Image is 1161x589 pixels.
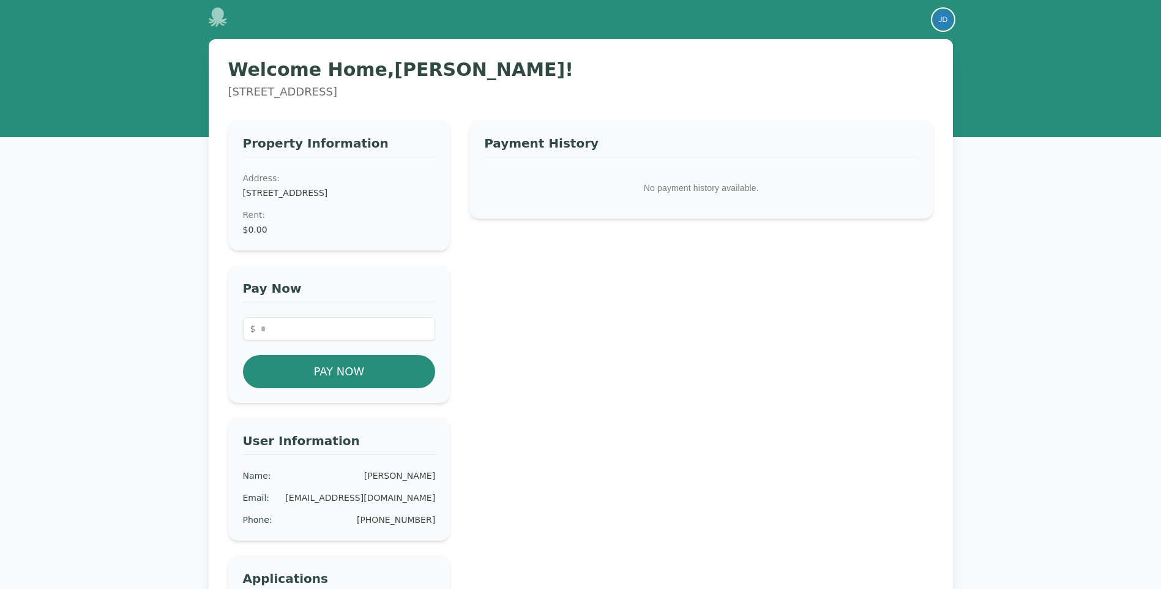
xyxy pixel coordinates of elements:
dt: Address: [243,172,436,184]
h3: Property Information [243,135,436,157]
div: Name : [243,470,271,482]
h3: Pay Now [243,280,436,302]
button: Pay Now [243,355,436,388]
h3: Payment History [484,135,918,157]
h1: Welcome Home, [PERSON_NAME] ! [228,59,933,81]
dd: $0.00 [243,223,436,236]
h3: User Information [243,432,436,455]
p: [STREET_ADDRESS] [228,83,933,100]
dd: [STREET_ADDRESS] [243,187,436,199]
dt: Rent : [243,209,436,221]
div: Email : [243,492,270,504]
div: [PHONE_NUMBER] [357,514,435,526]
div: [PERSON_NAME] [364,470,435,482]
div: [EMAIL_ADDRESS][DOMAIN_NAME] [285,492,435,504]
p: No payment history available. [484,172,918,204]
div: Phone : [243,514,272,526]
